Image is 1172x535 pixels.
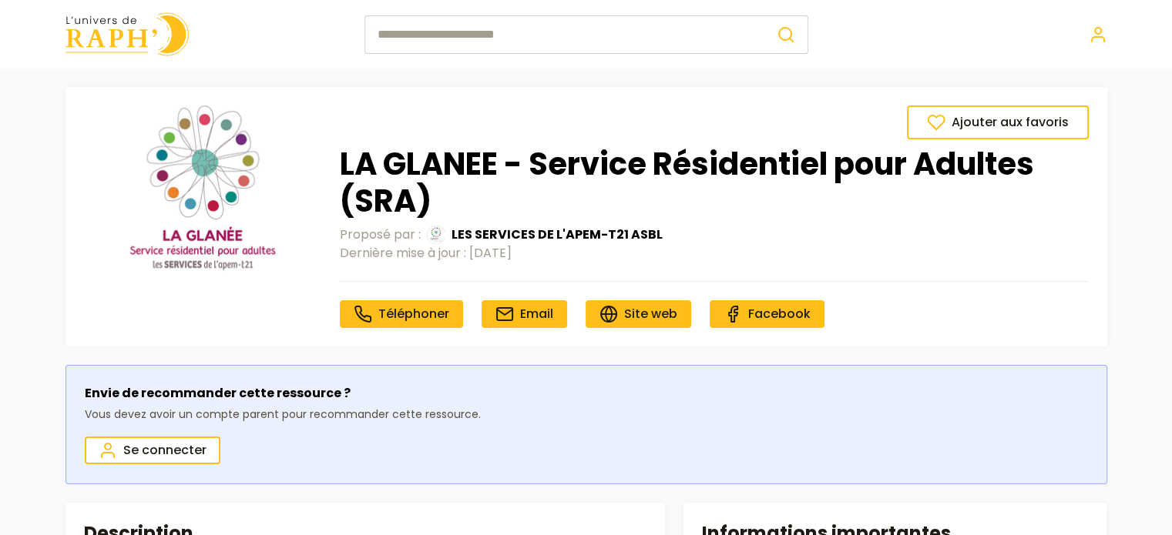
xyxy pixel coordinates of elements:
span: LES SERVICES DE L'APEM-T21 ASBL [452,226,663,244]
h1: LA GLANEE - Service Résidentiel pour Adultes (SRA) [340,145,1089,219]
a: Facebook [710,300,824,328]
a: Téléphoner [340,300,463,328]
span: Facebook [748,305,811,323]
img: 1 [84,105,321,290]
img: Univers de Raph logo [65,12,189,56]
a: LES SERVICES DE L'APEM-T21 ASBLLES SERVICES DE L'APEM-T21 ASBL [427,226,663,244]
img: LES SERVICES DE L'APEM-T21 ASBL [427,226,445,244]
button: Ajouter aux favoris [907,105,1089,139]
span: Proposé par : [340,226,421,244]
time: [DATE] [469,244,512,262]
span: Téléphoner [378,305,449,323]
span: Email [520,305,553,323]
span: Se connecter [123,441,207,460]
span: Site web [624,305,677,323]
a: Email [482,300,567,328]
a: Se connecter [1089,25,1107,44]
span: Ajouter aux favoris [952,113,1069,132]
div: Dernière mise à jour : [340,244,1089,262]
p: Envie de recommander cette ressource ? [85,384,481,403]
button: Rechercher [764,15,808,54]
a: Se connecter [85,436,220,464]
p: Vous devez avoir un compte parent pour recommander cette ressource. [85,406,481,424]
a: Site web [586,300,691,328]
